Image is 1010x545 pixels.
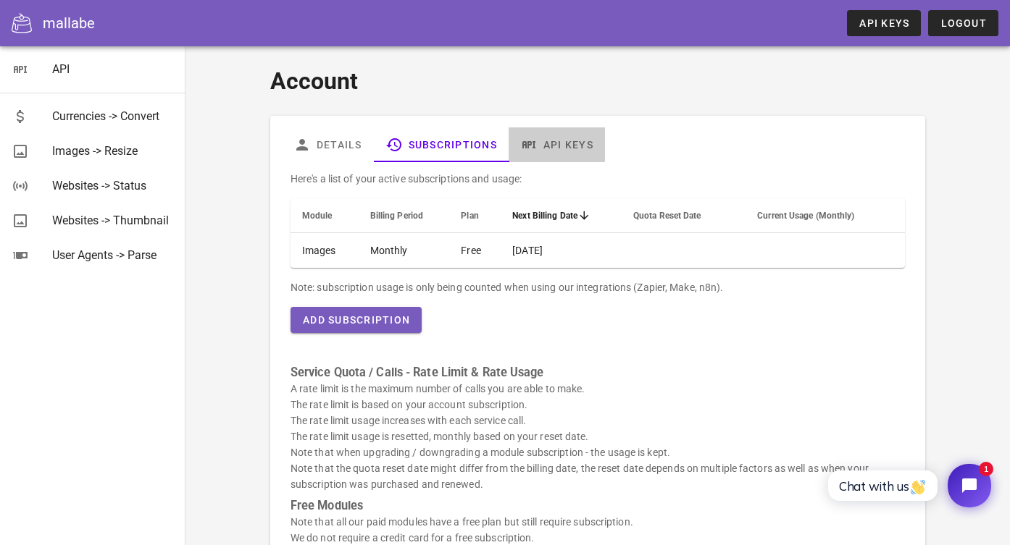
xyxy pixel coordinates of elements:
[291,381,905,492] p: A rate limit is the maximum number of calls you are able to make. The rate limit is based on your...
[359,233,450,268] td: Monthly
[509,127,605,162] a: API Keys
[291,279,905,295] div: Note: subscription usage is only being counted when using our integrations (Zapier, Make, n8n).
[291,171,905,187] p: Here's a list of your active subscriptions and usage:
[859,17,909,29] span: API Keys
[52,179,174,193] div: Websites -> Status
[449,233,501,268] td: Free
[291,365,905,381] h3: Service Quota / Calls - Rate Limit & Rate Usage
[501,198,622,233] th: Next Billing Date: Sorted descending. Activate to remove sorting.
[359,198,450,233] th: Billing Period
[270,64,925,98] h1: Account
[812,452,1003,520] iframe: Tidio Chat
[291,307,422,333] button: Add Subscription
[374,127,509,162] a: Subscriptions
[461,211,478,221] span: Plan
[757,211,854,221] span: Current Usage (Monthly)
[52,214,174,227] div: Websites -> Thumbnail
[940,17,987,29] span: Logout
[847,10,921,36] a: API Keys
[302,211,333,221] span: Module
[52,109,174,123] div: Currencies -> Convert
[501,233,622,268] td: [DATE]
[302,314,410,326] span: Add Subscription
[512,211,577,221] span: Next Billing Date
[52,62,174,76] div: API
[291,233,359,268] td: Images
[633,211,701,221] span: Quota Reset Date
[928,10,998,36] button: Logout
[291,498,905,514] h3: Free Modules
[291,198,359,233] th: Module
[622,198,746,233] th: Quota Reset Date: Not sorted. Activate to sort ascending.
[52,248,174,262] div: User Agents -> Parse
[746,198,905,233] th: Current Usage (Monthly): Not sorted. Activate to sort ascending.
[43,12,95,34] div: mallabe
[52,144,174,158] div: Images -> Resize
[282,127,374,162] a: Details
[449,198,501,233] th: Plan
[370,211,423,221] span: Billing Period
